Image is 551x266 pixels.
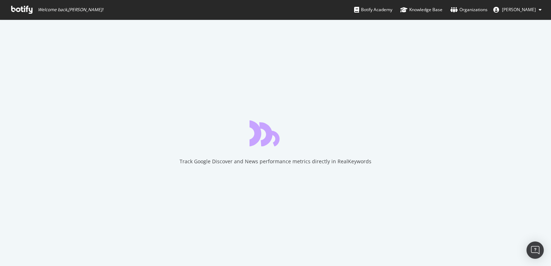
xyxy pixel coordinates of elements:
div: Organizations [450,6,488,13]
div: Open Intercom Messenger [526,241,544,259]
div: Track Google Discover and News performance metrics directly in RealKeywords [180,158,371,165]
div: Knowledge Base [400,6,442,13]
span: Courtney Beyer [502,6,536,13]
div: animation [250,120,301,146]
div: Botify Academy [354,6,392,13]
button: [PERSON_NAME] [488,4,547,15]
span: Welcome back, [PERSON_NAME] ! [38,7,103,13]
